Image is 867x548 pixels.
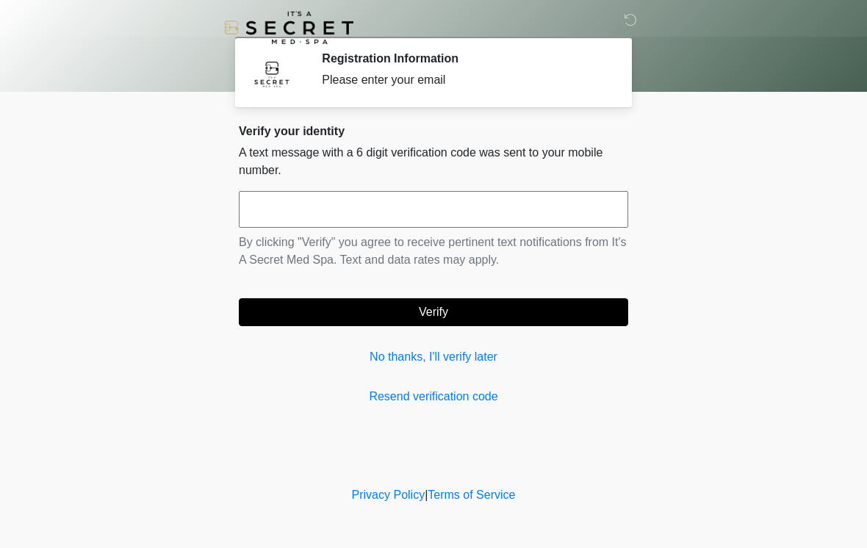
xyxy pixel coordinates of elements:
a: | [425,488,428,501]
button: Verify [239,298,628,326]
a: Resend verification code [239,388,628,405]
p: By clicking "Verify" you agree to receive pertinent text notifications from It's A Secret Med Spa... [239,234,628,269]
h2: Registration Information [322,51,606,65]
img: Agent Avatar [250,51,294,95]
p: A text message with a 6 digit verification code was sent to your mobile number. [239,144,628,179]
a: No thanks, I'll verify later [239,348,628,366]
img: It's A Secret Med Spa Logo [224,11,353,44]
a: Terms of Service [428,488,515,501]
div: Please enter your email [322,71,606,89]
a: Privacy Policy [352,488,425,501]
h2: Verify your identity [239,124,628,138]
